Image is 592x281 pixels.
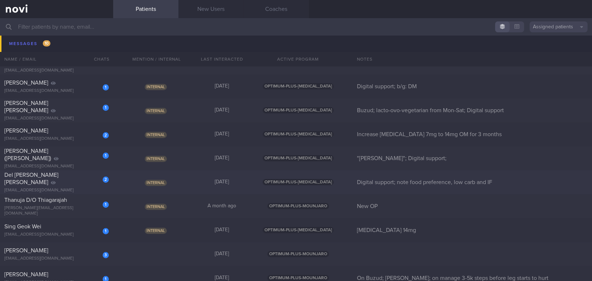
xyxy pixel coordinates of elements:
span: Internal [145,60,167,66]
span: Internal [145,132,167,138]
div: 3 [103,252,109,258]
span: Internal [145,204,167,210]
span: OPTIMUM-PLUS-MOUNJARO [267,251,329,257]
div: [DATE] [189,107,255,114]
div: [DATE] [189,227,255,233]
span: OPTIMUM-PLUS-[MEDICAL_DATA] [263,83,334,89]
div: 1 [103,105,109,111]
span: OPTIMUM-PLUS-[MEDICAL_DATA] [263,131,334,137]
div: [MEDICAL_DATA] 14mg [353,227,592,234]
span: [PERSON_NAME] [4,128,48,134]
span: Internal [145,180,167,186]
div: [EMAIL_ADDRESS][DOMAIN_NAME] [4,68,109,73]
div: 1 [103,201,109,208]
span: Internal [145,108,167,114]
div: [EMAIL_ADDRESS][DOMAIN_NAME] [4,136,109,142]
span: Sing Geok Wei [4,224,41,229]
div: 2 [103,57,109,63]
div: [DATE] [189,179,255,186]
div: Check on [MEDICAL_DATA] 14mg tolerance; see [PERSON_NAME] [DATE] [353,59,592,66]
span: Del [PERSON_NAME] [PERSON_NAME] [4,172,58,185]
span: OPTIMUM-PLUS-MOUNJARO [267,203,329,209]
span: [PERSON_NAME] [4,248,48,253]
span: Thanuja D/O Thiagarajah [4,197,67,203]
div: [DATE] [189,59,255,66]
span: OPTIMUM-PLUS-MOUNJARO [267,275,329,281]
span: OPTIMUM-PLUS-[MEDICAL_DATA] [263,227,334,233]
div: A month ago [189,203,255,209]
div: 2 [103,132,109,138]
div: [DATE] [189,83,255,90]
div: [PERSON_NAME][EMAIL_ADDRESS][DOMAIN_NAME] [4,205,109,216]
div: 2 [103,176,109,183]
div: Digital support; b/g: DM [353,83,592,90]
div: [EMAIL_ADDRESS][DOMAIN_NAME] [4,88,109,94]
div: 1 [103,152,109,159]
div: [EMAIL_ADDRESS][DOMAIN_NAME] [4,232,109,237]
div: Digital support; note food preference, low carb and IF [353,179,592,186]
span: Internal [145,84,167,90]
div: [EMAIL_ADDRESS][DOMAIN_NAME] [4,116,109,121]
div: New OP [353,203,592,210]
div: [EMAIL_ADDRESS][DOMAIN_NAME] [4,256,109,261]
div: [EMAIL_ADDRESS][DOMAIN_NAME] [4,164,109,169]
div: 1 [103,84,109,90]
span: Internal [145,228,167,234]
div: 1 [103,228,109,234]
div: [DATE] [189,155,255,162]
span: OPTIMUM-PLUS-MOUNJARO [267,59,329,65]
div: [EMAIL_ADDRESS][DOMAIN_NAME] [4,188,109,193]
div: Increase [MEDICAL_DATA] 7mg to 14mg OM for 3 months [353,131,592,138]
span: OPTIMUM-PLUS-[MEDICAL_DATA] [263,179,334,185]
span: Internal [145,156,167,162]
span: OPTIMUM-PLUS-[MEDICAL_DATA] [263,155,334,161]
div: Buzud; lacto-ovo-vegetarian from Mon-Sat; Digital support [353,107,592,114]
div: [DATE] [189,251,255,257]
span: OPTIMUM-PLUS-[MEDICAL_DATA] [263,107,334,113]
span: [PERSON_NAME] [PERSON_NAME] [4,100,48,113]
div: "[PERSON_NAME]"; Digital support; [353,155,592,162]
button: Assigned patients [530,21,588,32]
span: [PERSON_NAME] [4,272,48,277]
span: [PERSON_NAME] [4,80,48,86]
span: [PERSON_NAME] ([PERSON_NAME]) [4,148,51,161]
span: [PERSON_NAME] [PERSON_NAME] Israel [4,52,63,65]
div: [DATE] [189,131,255,138]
